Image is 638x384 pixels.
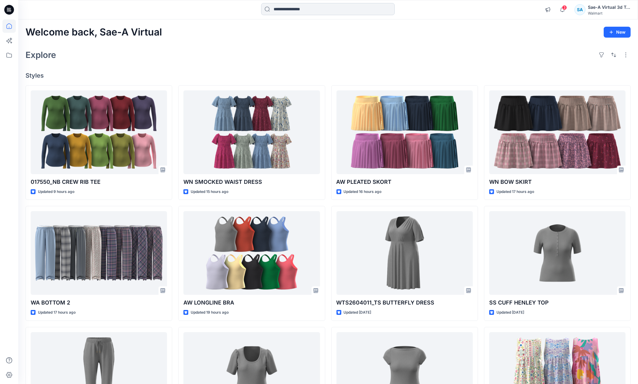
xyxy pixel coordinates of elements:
[38,189,74,195] p: Updated 9 hours ago
[336,178,473,186] p: AW PLEATED SKORT
[183,298,320,307] p: AW LONGLINE BRA
[26,50,56,60] h2: Explore
[489,211,626,295] a: SS CUFF HENLEY TOP
[38,309,76,316] p: Updated 17 hours ago
[183,90,320,174] a: WN SMOCKED WAIST DRESS
[31,90,167,174] a: 017550_NB CREW RIB TEE
[588,11,630,15] div: Walmart
[604,27,631,38] button: New
[191,189,228,195] p: Updated 15 hours ago
[26,72,631,79] h4: Styles
[489,178,626,186] p: WN BOW SKIRT
[31,298,167,307] p: WA BOTTOM 2
[26,27,162,38] h2: Welcome back, Sae-A Virtual
[31,211,167,295] a: WA BOTTOM 2
[344,189,382,195] p: Updated 16 hours ago
[336,90,473,174] a: AW PLEATED SKORT
[31,178,167,186] p: 017550_NB CREW RIB TEE
[336,298,473,307] p: WTS2604011_TS BUTTERFLY DRESS
[588,4,630,11] div: Sae-A Virtual 3d Team
[562,5,567,10] span: 3
[183,211,320,295] a: AW LONGLINE BRA
[575,4,585,15] div: SA
[489,90,626,174] a: WN BOW SKIRT
[496,189,534,195] p: Updated 17 hours ago
[336,211,473,295] a: WTS2604011_TS BUTTERFLY DRESS
[191,309,229,316] p: Updated 19 hours ago
[489,298,626,307] p: SS CUFF HENLEY TOP
[183,178,320,186] p: WN SMOCKED WAIST DRESS
[344,309,371,316] p: Updated [DATE]
[496,309,524,316] p: Updated [DATE]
